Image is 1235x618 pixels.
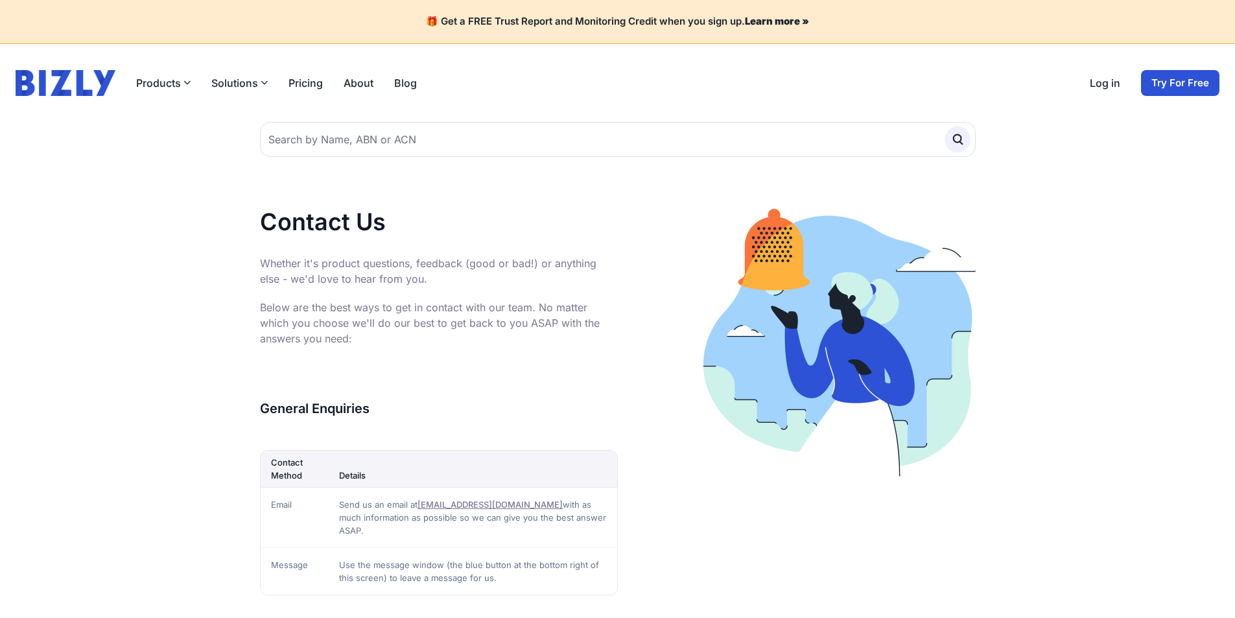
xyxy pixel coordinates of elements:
td: Email [261,487,329,547]
h3: General Enquiries [260,398,618,419]
h1: Contact Us [260,209,618,235]
h4: 🎁 Get a FREE Trust Report and Monitoring Credit when you sign up. [16,16,1219,28]
a: Try For Free [1141,70,1219,96]
th: Details [329,451,617,488]
td: Send us an email at with as much information as possible so we can give you the best answer ASAP. [329,487,617,547]
th: Contact Method [261,451,329,488]
input: Search by Name, ABN or ACN [260,122,976,157]
button: Products [136,75,191,91]
td: Message [261,547,329,595]
a: About [344,75,373,91]
p: Below are the best ways to get in contact with our team. No matter which you choose we'll do our ... [260,300,618,346]
a: Log in [1090,75,1120,91]
a: Blog [394,75,417,91]
a: [EMAIL_ADDRESS][DOMAIN_NAME] [418,499,563,510]
a: Learn more » [745,15,809,27]
button: Solutions [211,75,268,91]
p: Whether it's product questions, feedback (good or bad!) or anything else - we'd love to hear from... [260,256,618,287]
a: Pricing [288,75,323,91]
td: Use the message window (the blue button at the bottom right of this screen) to leave a message fo... [329,547,617,595]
